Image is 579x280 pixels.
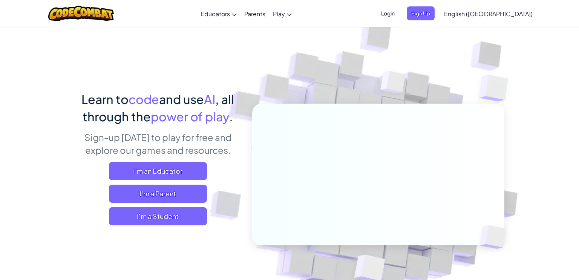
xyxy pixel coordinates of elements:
[48,6,114,21] img: CodeCombat logo
[159,92,204,107] span: and use
[273,10,285,18] span: Play
[109,207,207,225] button: I'm a Student
[109,185,207,203] a: I'm a Parent
[204,92,215,107] span: AI
[229,109,233,124] span: .
[129,92,159,107] span: code
[151,109,229,124] span: power of play
[197,3,240,24] a: Educators
[440,3,536,24] a: English ([GEOGRAPHIC_DATA])
[240,3,269,24] a: Parents
[201,10,230,18] span: Educators
[75,131,241,156] p: Sign-up [DATE] to play for free and explore our games and resources.
[109,162,207,180] a: I'm an Educator
[467,210,524,265] img: Overlap cubes
[81,92,129,107] span: Learn to
[464,57,529,120] img: Overlap cubes
[269,3,296,24] a: Play
[444,10,533,18] span: English ([GEOGRAPHIC_DATA])
[407,6,435,20] button: Sign Up
[377,6,399,20] button: Login
[366,56,421,112] img: Overlap cubes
